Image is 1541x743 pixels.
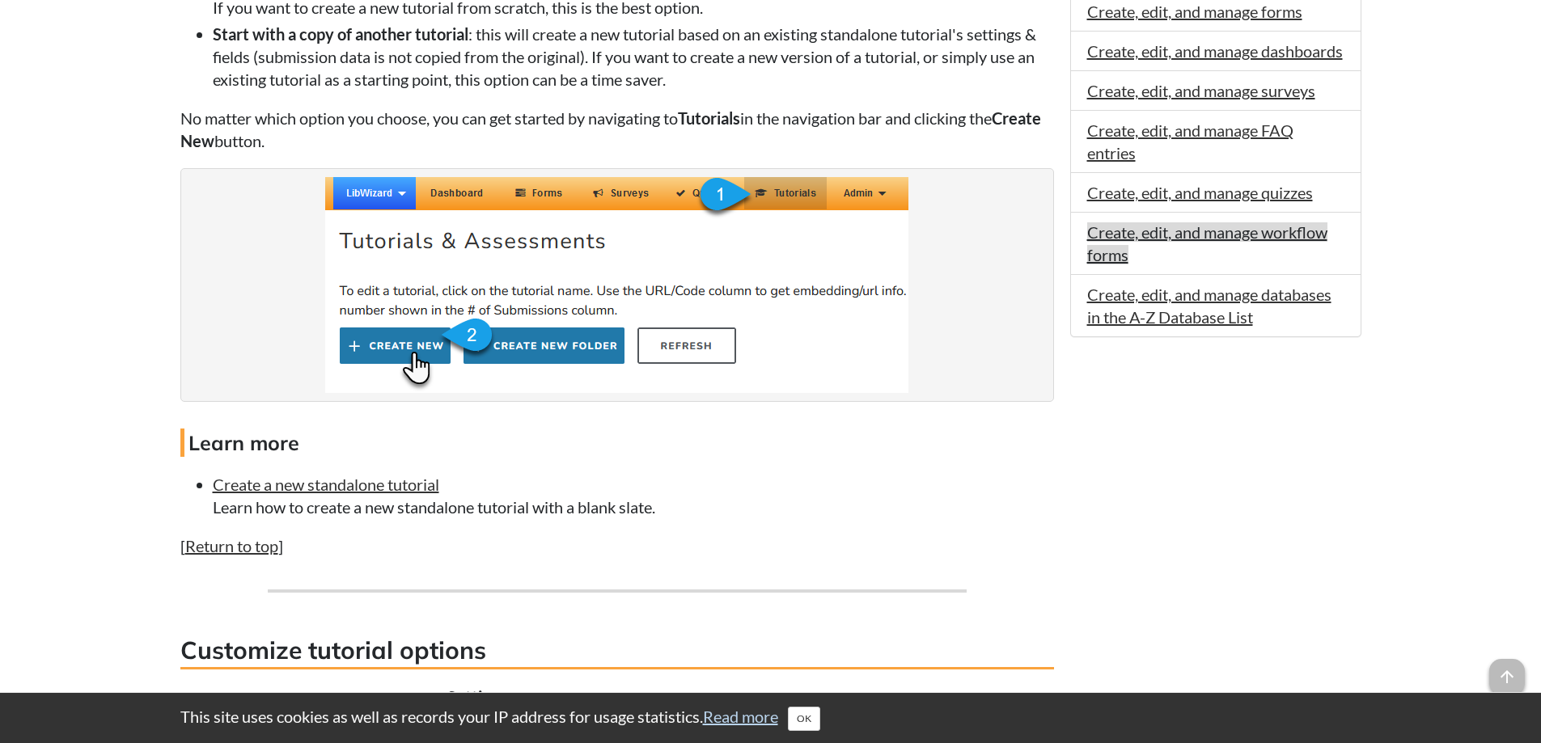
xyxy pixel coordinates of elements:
div: This site uses cookies as well as records your IP address for usage statistics. [164,705,1378,731]
a: Return to top [185,536,278,555]
p: [ ] [180,534,1054,557]
strong: Tutorials [678,108,740,128]
p: While editing your tutorial, click on the button above the workpad to view and customize your tut... [180,686,1054,708]
a: Create, edit, and manage forms [1087,2,1302,21]
a: Create, edit, and manage surveys [1087,81,1315,100]
strong: Start with a copy of another tutorial [213,24,468,44]
h3: Customize tutorial options [180,633,1054,669]
h4: Learn more [180,428,1054,457]
li: : this will create a new tutorial based on an existing standalone tutorial's settings & fields (s... [213,23,1054,91]
button: Close [788,707,820,731]
img: The Create New button on the Tutorials page [325,177,908,393]
strong: Settings [447,687,506,707]
a: Create, edit, and manage FAQ entries [1087,120,1293,163]
a: arrow_upward [1489,661,1525,680]
a: Create, edit, and manage dashboards [1087,41,1343,61]
p: No matter which option you choose, you can get started by navigating to in the navigation bar and... [180,107,1054,152]
li: Learn how to create a new standalone tutorial with a blank slate. [213,473,1054,518]
a: Create, edit, and manage quizzes [1087,183,1313,202]
a: Read more [703,707,778,726]
a: Create, edit, and manage databases in the A-Z Database List [1087,285,1331,327]
a: Create, edit, and manage workflow forms [1087,222,1327,264]
a: Create a new standalone tutorial [213,475,439,494]
span: arrow_upward [1489,659,1525,694]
